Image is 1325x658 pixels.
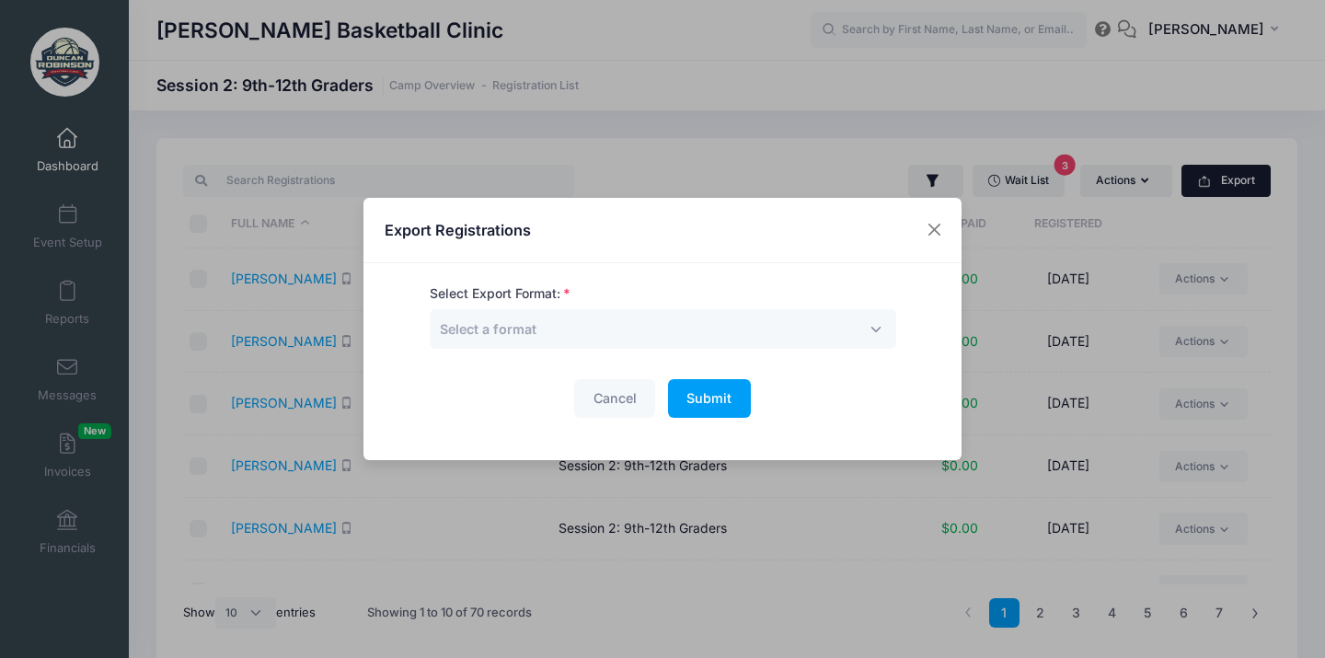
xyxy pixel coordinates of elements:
button: Submit [668,379,751,419]
span: Submit [686,390,732,406]
button: Close [918,214,951,247]
span: Select a format [430,309,896,349]
span: Select a format [440,321,536,337]
span: Select a format [440,319,536,339]
button: Cancel [574,379,655,419]
h4: Export Registrations [385,219,531,241]
label: Select Export Format: [430,284,570,304]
